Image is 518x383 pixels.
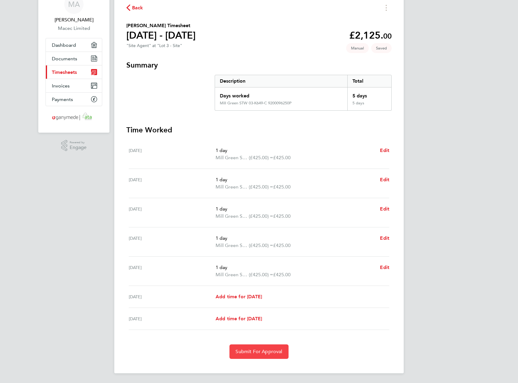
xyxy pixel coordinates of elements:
a: Add time for [DATE] [216,315,262,322]
a: Payments [46,93,102,106]
span: Mill Green STW 03-K649-C 9200096250P [216,183,249,191]
app-decimal: £2,125. [349,30,392,41]
span: Documents [52,56,77,62]
span: (£425.00) = [249,272,273,277]
img: ganymedesolutions-logo-retina.png [50,112,98,122]
button: Submit For Approval [229,344,288,359]
a: Edit [380,264,389,271]
span: Edit [380,147,389,153]
div: [DATE] [129,315,216,322]
div: Days worked [215,87,347,101]
p: 1 day [216,147,375,154]
span: This timesheet was manually created. [346,43,369,53]
div: 5 days [347,87,391,101]
span: Marius Ambrozaitis [46,16,102,24]
span: (£425.00) = [249,242,273,248]
p: 1 day [216,205,375,213]
span: This timesheet is Saved. [371,43,392,53]
a: Edit [380,176,389,183]
div: [DATE] [129,235,216,249]
span: 00 [383,32,392,40]
div: "Site Agent" at "Lot 3 - Site" [126,43,182,48]
span: Edit [380,177,389,182]
span: Add time for [DATE] [216,294,262,299]
span: £425.00 [273,272,291,277]
h3: Time Worked [126,125,392,135]
a: Invoices [46,79,102,92]
span: Mill Green STW 03-K649-C 9200096250P [216,242,249,249]
a: Timesheets [46,65,102,79]
span: Dashboard [52,42,76,48]
span: (£425.00) = [249,184,273,190]
p: 1 day [216,235,375,242]
div: Total [347,75,391,87]
span: Timesheets [52,69,77,75]
a: Edit [380,235,389,242]
span: Mill Green STW 03-K649-C 9200096250P [216,271,249,278]
a: Add time for [DATE] [216,293,262,300]
span: Powered by [70,140,87,145]
h2: [PERSON_NAME] Timesheet [126,22,196,29]
h3: Summary [126,60,392,70]
span: £425.00 [273,242,291,248]
p: 1 day [216,176,375,183]
button: Timesheets Menu [381,3,392,12]
span: Back [132,4,143,11]
span: Invoices [52,83,70,89]
span: Add time for [DATE] [216,316,262,321]
span: Engage [70,145,87,150]
span: Edit [380,264,389,270]
span: Edit [380,235,389,241]
div: Summary [215,75,392,111]
div: [DATE] [129,205,216,220]
span: Submit For Approval [235,349,282,355]
h1: [DATE] - [DATE] [126,29,196,41]
a: Go to home page [46,112,102,122]
span: Mill Green STW 03-K649-C 9200096250P [216,213,249,220]
span: Mill Green STW 03-K649-C 9200096250P [216,154,249,161]
div: 5 days [347,101,391,110]
span: (£425.00) = [249,155,273,160]
a: Documents [46,52,102,65]
span: £425.00 [273,213,291,219]
span: Edit [380,206,389,212]
div: Description [215,75,347,87]
a: Powered byEngage [61,140,87,151]
span: Payments [52,97,73,102]
div: [DATE] [129,264,216,278]
p: 1 day [216,264,375,271]
a: Dashboard [46,38,102,52]
a: Macec Limited [46,25,102,32]
a: Edit [380,205,389,213]
a: Edit [380,147,389,154]
div: Mill Green STW 03-K649-C 9200096250P [220,101,292,106]
span: (£425.00) = [249,213,273,219]
div: [DATE] [129,293,216,300]
div: [DATE] [129,147,216,161]
button: Back [126,4,143,11]
div: [DATE] [129,176,216,191]
span: £425.00 [273,155,291,160]
span: £425.00 [273,184,291,190]
span: MA [68,0,80,8]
